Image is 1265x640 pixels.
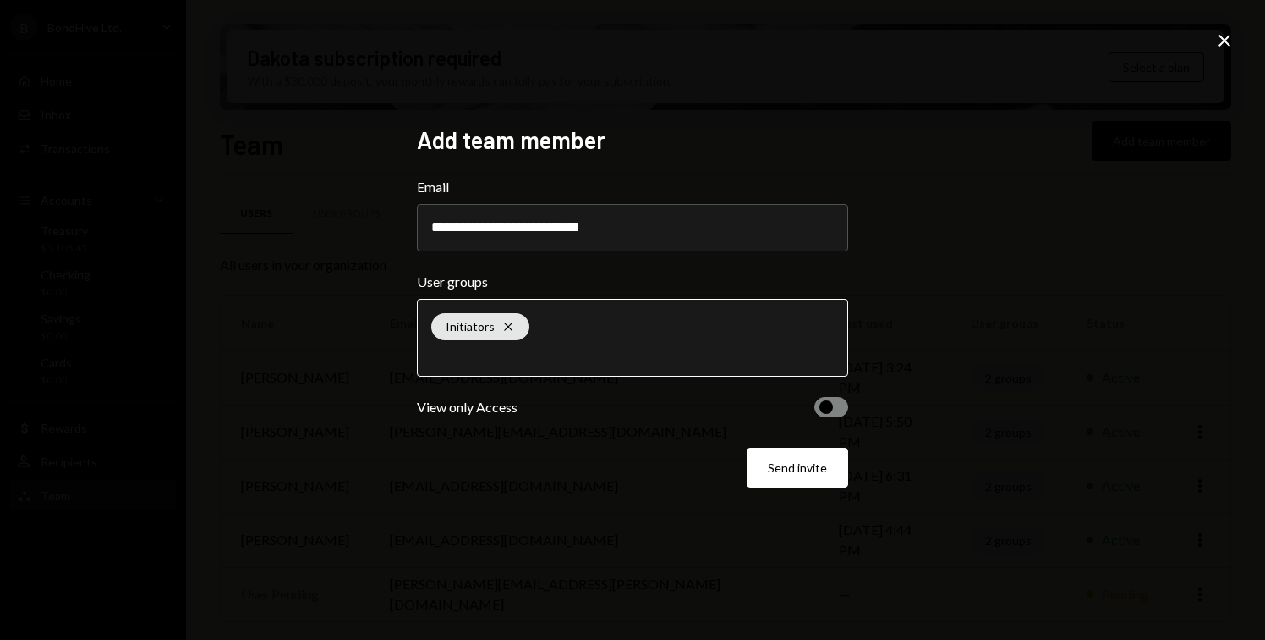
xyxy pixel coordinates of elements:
[747,448,848,488] button: Send invite
[417,397,517,417] div: View only Access
[417,124,848,157] h2: Add team member
[417,272,848,292] label: User groups
[431,313,529,340] div: Initiators
[417,177,848,197] label: Email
